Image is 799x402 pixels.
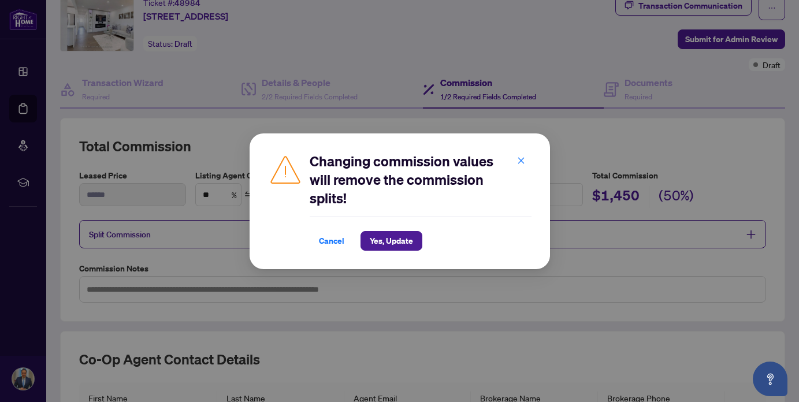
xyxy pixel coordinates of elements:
[753,362,787,396] button: Open asap
[361,231,422,251] button: Yes, Update
[517,156,525,164] span: close
[268,152,303,187] img: Caution Icon
[310,231,354,251] button: Cancel
[310,152,532,207] h2: Changing commission values will remove the commission splits!
[319,232,344,250] span: Cancel
[370,232,413,250] span: Yes, Update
